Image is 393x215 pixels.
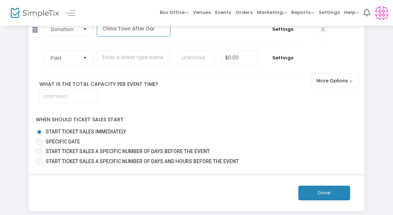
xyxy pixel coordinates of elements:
[51,26,77,33] span: Donation
[319,3,340,21] span: Settings
[80,23,90,36] button: Select
[344,9,359,16] span: Help
[193,3,211,21] span: Venues
[298,186,350,200] button: Done
[97,50,170,65] input: Enter a ticket type name. e.g. General Admission
[291,9,314,16] span: Reports
[235,3,253,21] span: Orders
[46,129,126,135] span: Start ticket sales immediately
[311,73,360,88] button: More Options
[51,54,77,62] span: Paid
[97,22,170,36] input: Enter donation name
[40,90,98,103] input: unlimited
[80,51,90,65] button: Select
[36,116,124,123] label: When should ticket sales start
[215,3,231,21] span: Events
[34,80,312,88] label: What is the total capacity per event time?
[265,26,300,33] span: Settings
[160,9,189,16] span: Box Office
[257,9,287,16] span: Marketing
[46,148,210,154] span: Start ticket sales a specific number of days before the event
[46,139,80,145] span: Specific Date
[46,158,239,164] span: Start ticket sales a specific number of days and hours before the event
[265,54,300,62] span: Settings
[222,51,258,65] input: Price
[178,51,214,65] input: unlimited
